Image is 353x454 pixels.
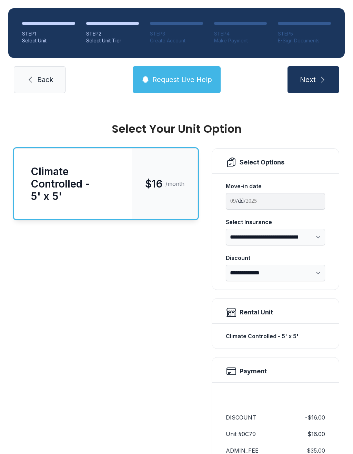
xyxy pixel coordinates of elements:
[226,329,325,343] div: Climate Controlled - 5' x 5'
[226,265,325,281] select: Discount
[226,413,256,422] dt: DISCOUNT
[165,180,184,188] span: /month
[305,413,325,422] dd: -$16.00
[240,307,273,317] div: Rental Unit
[86,30,139,37] div: STEP 2
[145,178,163,190] span: $16
[226,229,325,245] select: Select Insurance
[226,182,325,190] div: Move-in date
[150,37,203,44] div: Create Account
[37,75,53,84] span: Back
[226,430,256,438] dt: Unit #0C79
[150,30,203,37] div: STEP 3
[31,165,115,202] div: Climate Controlled - 5' x 5'
[226,218,325,226] div: Select Insurance
[152,75,212,84] span: Request Live Help
[226,254,325,262] div: Discount
[278,37,331,44] div: E-Sign Documents
[14,123,339,134] div: Select Your Unit Option
[22,37,75,44] div: Select Unit
[214,37,267,44] div: Make Payment
[86,37,139,44] div: Select Unit Tier
[240,158,284,167] div: Select Options
[278,30,331,37] div: STEP 5
[226,193,325,210] input: Move-in date
[22,30,75,37] div: STEP 1
[307,430,325,438] dd: $16.00
[240,366,267,376] h2: Payment
[300,75,316,84] span: Next
[214,30,267,37] div: STEP 4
